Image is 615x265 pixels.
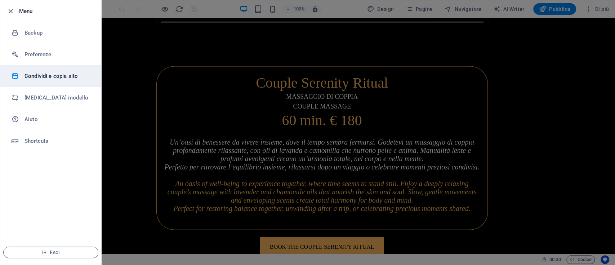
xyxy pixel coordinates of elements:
img: tab_keywords_by_traffic_grey.svg [72,42,78,48]
div: Keyword (traffico) [80,43,120,47]
img: tab_domain_overview_orange.svg [30,42,36,48]
h6: Backup [24,28,91,37]
div: v 4.0.25 [20,12,35,17]
h6: Aiuto [24,115,91,124]
h6: Shortcuts [24,137,91,145]
h6: Preferenze [24,50,91,59]
img: logo_orange.svg [12,12,17,17]
div: Dominio: [DOMAIN_NAME] [19,19,81,25]
h6: Menu [19,7,95,16]
a: Aiuto [0,109,101,130]
div: Dominio [38,43,55,47]
h6: Condividi e copia sito [24,72,91,80]
button: Esci [3,247,98,258]
img: website_grey.svg [12,19,17,25]
span: Esci [9,249,92,255]
h6: [MEDICAL_DATA] modello [24,93,91,102]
